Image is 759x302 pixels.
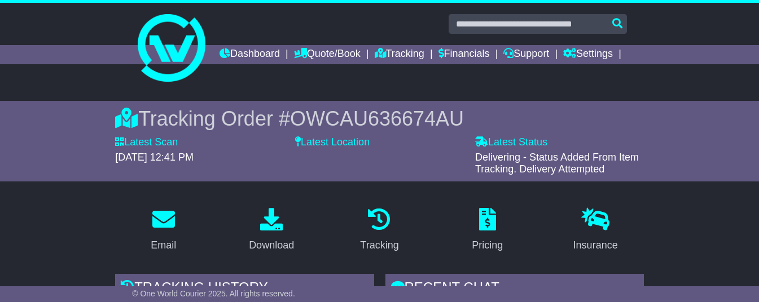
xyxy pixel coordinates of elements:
[143,204,183,257] a: Email
[151,238,176,253] div: Email
[472,238,503,253] div: Pricing
[294,45,361,64] a: Quote/Book
[115,106,644,131] div: Tracking Order #
[464,204,510,257] a: Pricing
[249,238,294,253] div: Download
[353,204,406,257] a: Tracking
[563,45,613,64] a: Settings
[438,45,490,64] a: Financials
[290,107,464,130] span: OWCAU636674AU
[115,152,194,163] span: [DATE] 12:41 PM
[503,45,549,64] a: Support
[220,45,280,64] a: Dashboard
[475,152,639,175] span: Delivering - Status Added From Item Tracking. Delivery Attempted
[475,136,547,149] label: Latest Status
[242,204,301,257] a: Download
[573,238,618,253] div: Insurance
[566,204,625,257] a: Insurance
[132,289,295,298] span: © One World Courier 2025. All rights reserved.
[360,238,398,253] div: Tracking
[115,136,178,149] label: Latest Scan
[295,136,370,149] label: Latest Location
[375,45,424,64] a: Tracking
